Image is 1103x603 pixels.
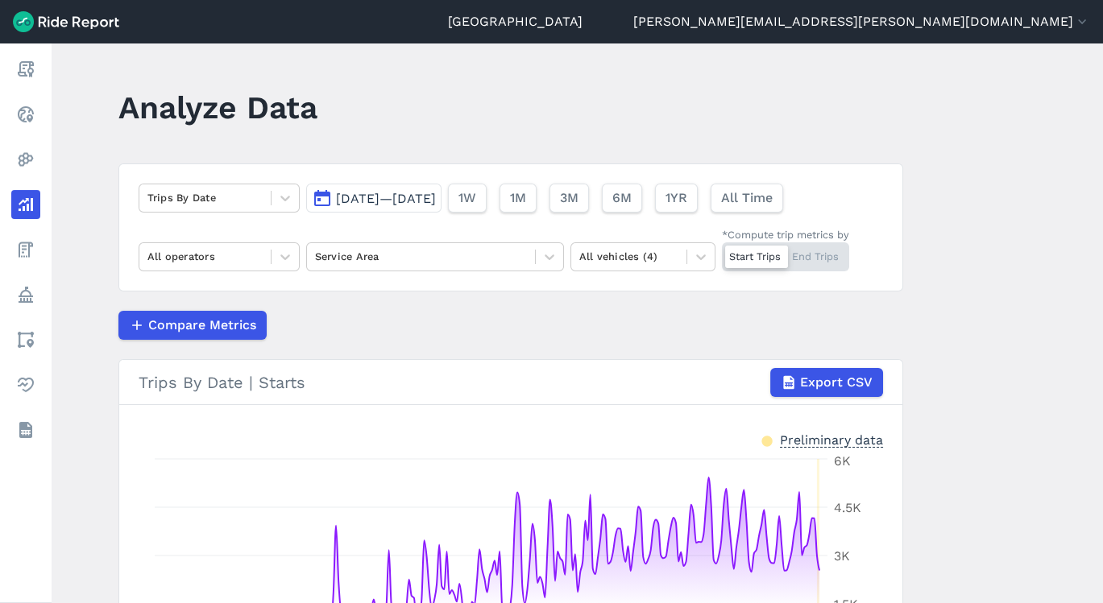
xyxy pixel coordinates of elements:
button: 1W [448,184,487,213]
a: Fees [11,235,40,264]
button: 6M [602,184,642,213]
button: [PERSON_NAME][EMAIL_ADDRESS][PERSON_NAME][DOMAIN_NAME] [633,12,1090,31]
span: 1M [510,188,526,208]
button: 1M [500,184,537,213]
button: [DATE]—[DATE] [306,184,442,213]
span: All Time [721,188,773,208]
h1: Analyze Data [118,85,317,130]
button: 1YR [655,184,698,213]
div: *Compute trip metrics by [722,227,849,242]
button: Compare Metrics [118,311,267,340]
a: Datasets [11,415,40,444]
a: Areas [11,325,40,354]
span: 3M [560,188,578,208]
img: Ride Report [13,11,119,32]
tspan: 3K [834,548,850,564]
span: Export CSV [800,373,873,392]
a: Analyze [11,190,40,219]
tspan: 6K [834,453,851,469]
span: [DATE]—[DATE] [336,191,436,206]
a: Realtime [11,100,40,129]
a: Policy [11,280,40,309]
tspan: 4.5K [834,500,861,515]
div: Preliminary data [780,431,883,448]
span: 6M [612,188,632,208]
a: Health [11,370,40,399]
a: Heatmaps [11,145,40,174]
button: All Time [711,184,783,213]
div: Trips By Date | Starts [139,368,883,397]
span: 1W [458,188,476,208]
button: Export CSV [770,368,883,397]
span: Compare Metrics [148,316,256,335]
button: 3M [549,184,589,213]
span: 1YR [666,188,687,208]
a: Report [11,55,40,84]
a: [GEOGRAPHIC_DATA] [448,12,583,31]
